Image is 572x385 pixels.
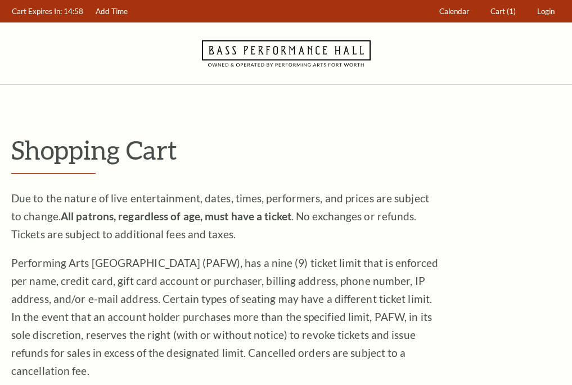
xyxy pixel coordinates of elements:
[537,7,555,16] span: Login
[11,192,429,241] span: Due to the nature of live entertainment, dates, times, performers, and prices are subject to chan...
[485,1,521,22] a: Cart (1)
[532,1,560,22] a: Login
[490,7,505,16] span: Cart
[434,1,475,22] a: Calendar
[61,210,291,223] strong: All patrons, regardless of age, must have a ticket
[64,7,83,16] span: 14:58
[507,7,516,16] span: (1)
[91,1,133,22] a: Add Time
[11,135,561,164] p: Shopping Cart
[439,7,469,16] span: Calendar
[11,254,439,380] p: Performing Arts [GEOGRAPHIC_DATA] (PAFW), has a nine (9) ticket limit that is enforced per name, ...
[12,7,62,16] span: Cart Expires In:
